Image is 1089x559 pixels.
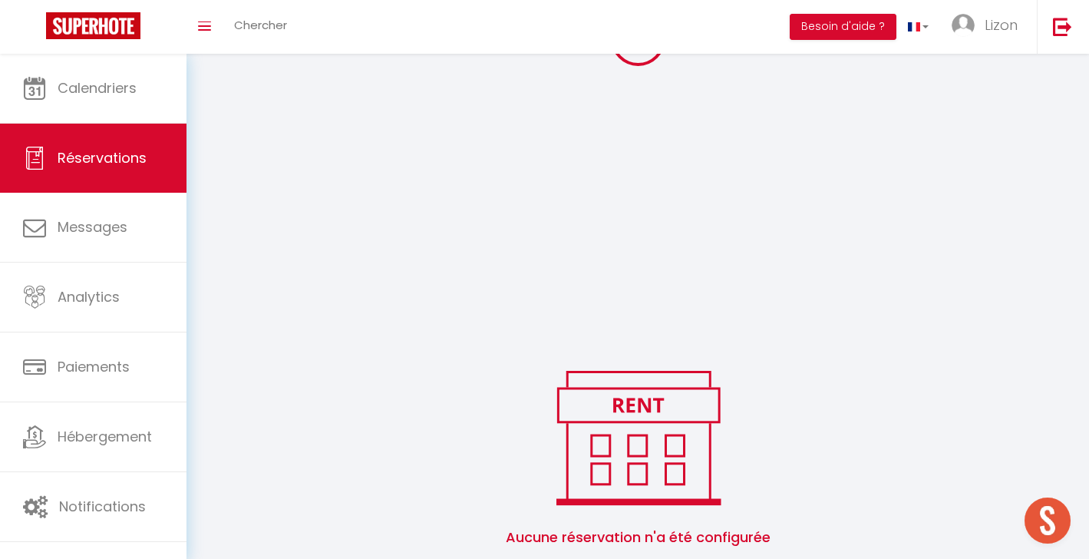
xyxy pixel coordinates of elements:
button: Besoin d'aide ? [790,14,896,40]
span: Notifications [59,497,146,516]
span: Messages [58,217,127,237]
span: Lizon [985,15,1018,35]
span: Chercher [234,17,287,33]
span: Hébergement [58,427,152,446]
div: Ouvrir le chat [1025,498,1071,544]
img: ... [952,14,975,37]
img: Super Booking [46,12,140,39]
span: Paiements [58,357,130,376]
img: rent.png [540,364,736,511]
span: Réservations [58,148,147,167]
span: Analytics [58,287,120,306]
img: logout [1053,17,1072,36]
span: Calendriers [58,78,137,98]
